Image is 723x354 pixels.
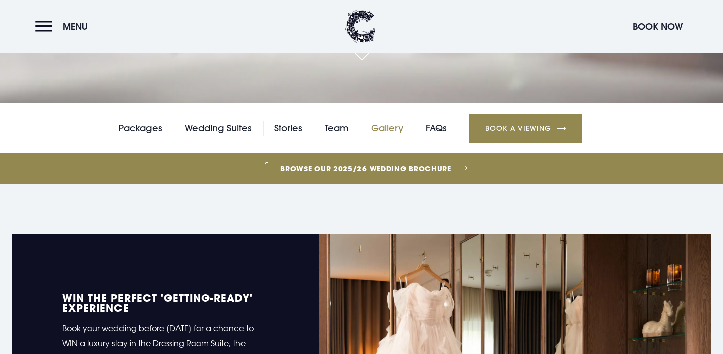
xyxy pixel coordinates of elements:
[62,293,269,313] h5: WIN the perfect 'Getting-Ready' experience
[371,121,403,136] a: Gallery
[345,10,376,43] img: Clandeboye Lodge
[118,121,162,136] a: Packages
[628,16,688,37] button: Book Now
[426,121,447,136] a: FAQs
[35,16,93,37] button: Menu
[63,21,88,32] span: Menu
[469,114,582,143] a: Book a Viewing
[325,121,348,136] a: Team
[274,121,302,136] a: Stories
[185,121,252,136] a: Wedding Suites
